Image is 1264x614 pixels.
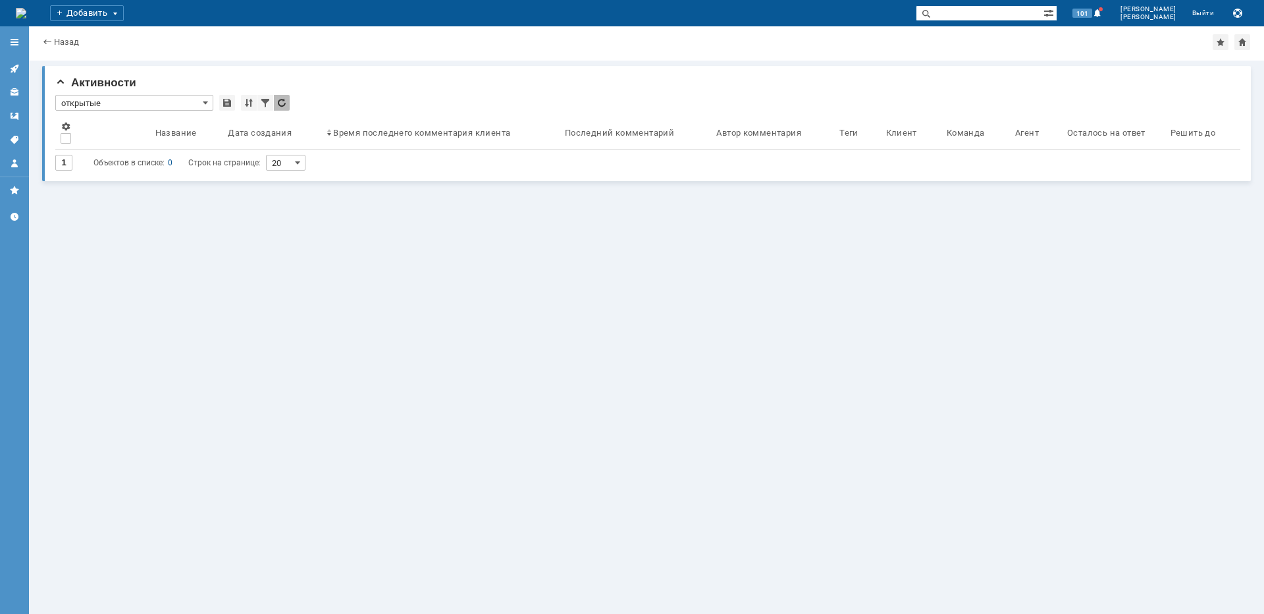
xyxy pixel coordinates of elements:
th: Время последнего комментария клиента [321,116,560,150]
span: [PERSON_NAME] [1120,13,1176,21]
a: Назад [54,37,79,47]
div: Сохранить вид [219,95,235,111]
span: [PERSON_NAME] [1120,5,1176,13]
div: Время последнего комментария клиента [333,128,510,138]
a: Клиенты [4,82,25,103]
div: Обновлять список [274,95,290,111]
div: Агент [1015,128,1039,138]
a: Активности [4,58,25,79]
div: Дата создания [228,128,292,138]
div: Фильтрация... [257,95,273,111]
a: Перейти на домашнюю страницу [16,8,26,18]
div: 0 [168,155,172,171]
div: Сортировка... [241,95,257,111]
a: Мой профиль [4,153,25,174]
button: Сохранить лог [1230,5,1246,21]
th: Автор комментария [711,116,834,150]
div: Решить до [1171,128,1216,138]
div: Команда [947,128,985,138]
th: Агент [1010,116,1062,150]
span: Расширенный поиск [1043,6,1057,18]
div: Автор комментария [716,128,801,138]
div: Последний комментарий [565,128,674,138]
span: Настройки [61,121,71,132]
div: Добавить в избранное [1213,34,1228,50]
th: Название [150,116,223,150]
th: Клиент [881,116,941,150]
div: Осталось на ответ [1067,128,1145,138]
span: Объектов в списке: [93,158,165,167]
a: Теги [4,129,25,150]
div: Клиент [886,128,917,138]
span: 101 [1072,9,1092,18]
th: Команда [941,116,1010,150]
div: Добавить [50,5,124,21]
img: logo [16,8,26,18]
span: Активности [55,76,136,89]
div: Название [155,128,197,138]
div: Сделать домашней страницей [1234,34,1250,50]
a: Шаблоны комментариев [4,105,25,126]
th: Дата создания [223,116,321,150]
i: Строк на странице: [93,155,261,171]
div: Теги [839,128,858,138]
